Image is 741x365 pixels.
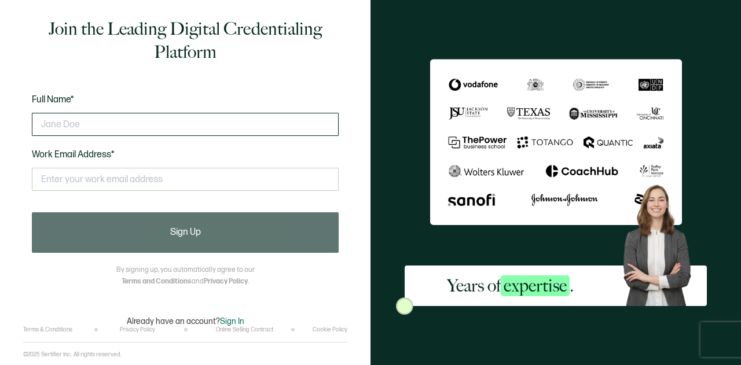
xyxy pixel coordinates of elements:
span: Work Email Address* [32,149,115,160]
img: Sertifier Signup - Years of <span class="strong-h">expertise</span>. Hero [616,179,707,306]
h1: Join the Leading Digital Credentialing Platform [32,17,339,64]
a: Terms and Conditions [122,277,192,286]
p: Already have an account? [127,316,244,326]
h2: Years of . [447,274,574,297]
p: By signing up, you automatically agree to our and . [116,264,255,287]
a: Privacy Policy [120,326,155,333]
span: expertise [501,275,570,296]
img: Sertifier Signup [396,297,413,315]
span: Sign Up [170,228,201,237]
img: Sertifier Signup - Years of <span class="strong-h">expertise</span>. [430,59,682,225]
a: Cookie Policy [313,326,347,333]
span: Sign In [220,316,244,326]
input: Jane Doe [32,113,339,136]
a: Terms & Conditions [23,326,72,333]
a: Privacy Policy [204,277,248,286]
span: Full Name* [32,94,74,105]
input: Enter your work email address [32,168,339,191]
a: Online Selling Contract [216,326,273,333]
button: Sign Up [32,212,339,253]
p: ©2025 Sertifier Inc.. All rights reserved. [23,351,122,358]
